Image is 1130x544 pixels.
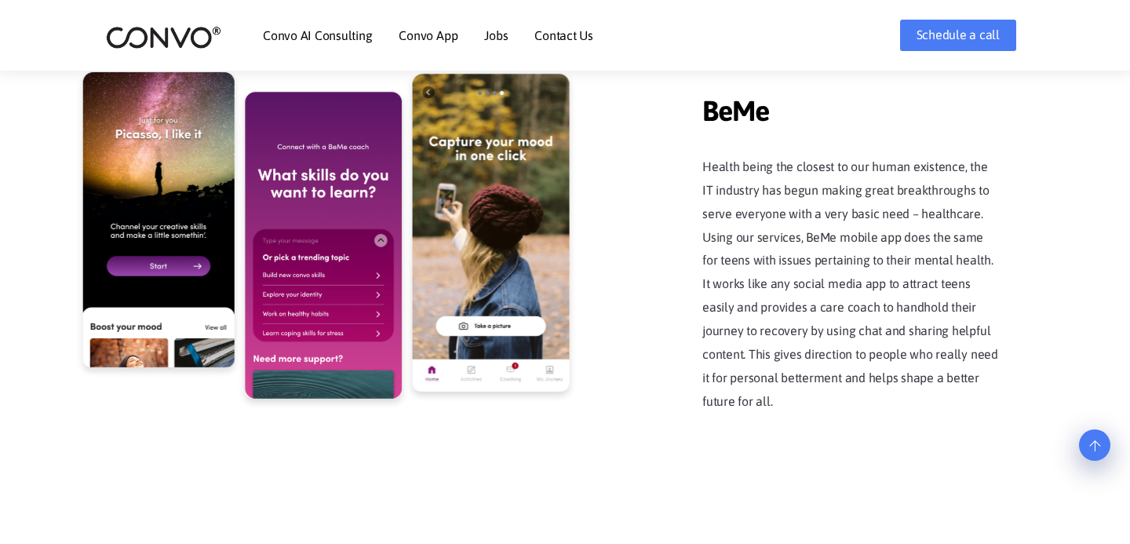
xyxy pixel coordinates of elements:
img: logo_2.png [106,25,221,49]
a: Convo AI Consulting [263,29,372,42]
a: Schedule a call [900,20,1016,51]
span: BeMe [702,71,1001,132]
a: Convo App [399,29,457,42]
p: Health being the closest to our human existence, the IT industry has begun making great breakthro... [702,155,1001,413]
a: Jobs [484,29,508,42]
a: Contact Us [534,29,593,42]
